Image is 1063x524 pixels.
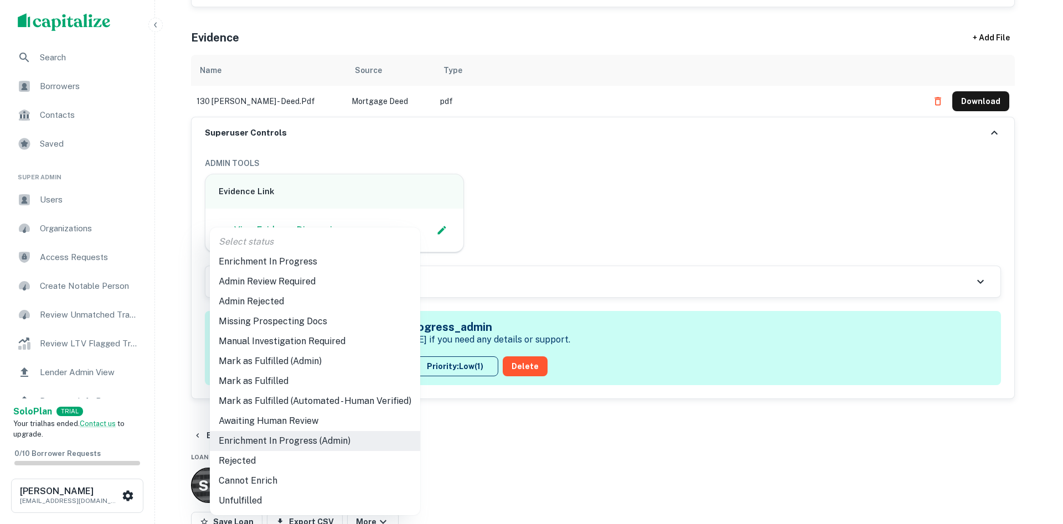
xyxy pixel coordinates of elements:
[210,312,420,331] li: Missing Prospecting Docs
[210,431,420,451] li: Enrichment In Progress (Admin)
[210,471,420,491] li: Cannot Enrich
[210,371,420,391] li: Mark as Fulfilled
[1008,435,1063,489] iframe: Chat Widget
[210,292,420,312] li: Admin Rejected
[210,411,420,431] li: Awaiting Human Review
[210,491,420,511] li: Unfulfilled
[210,351,420,371] li: Mark as Fulfilled (Admin)
[210,331,420,351] li: Manual Investigation Required
[210,272,420,292] li: Admin Review Required
[210,451,420,471] li: Rejected
[210,391,420,411] li: Mark as Fulfilled (Automated - Human Verified)
[210,252,420,272] li: Enrichment In Progress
